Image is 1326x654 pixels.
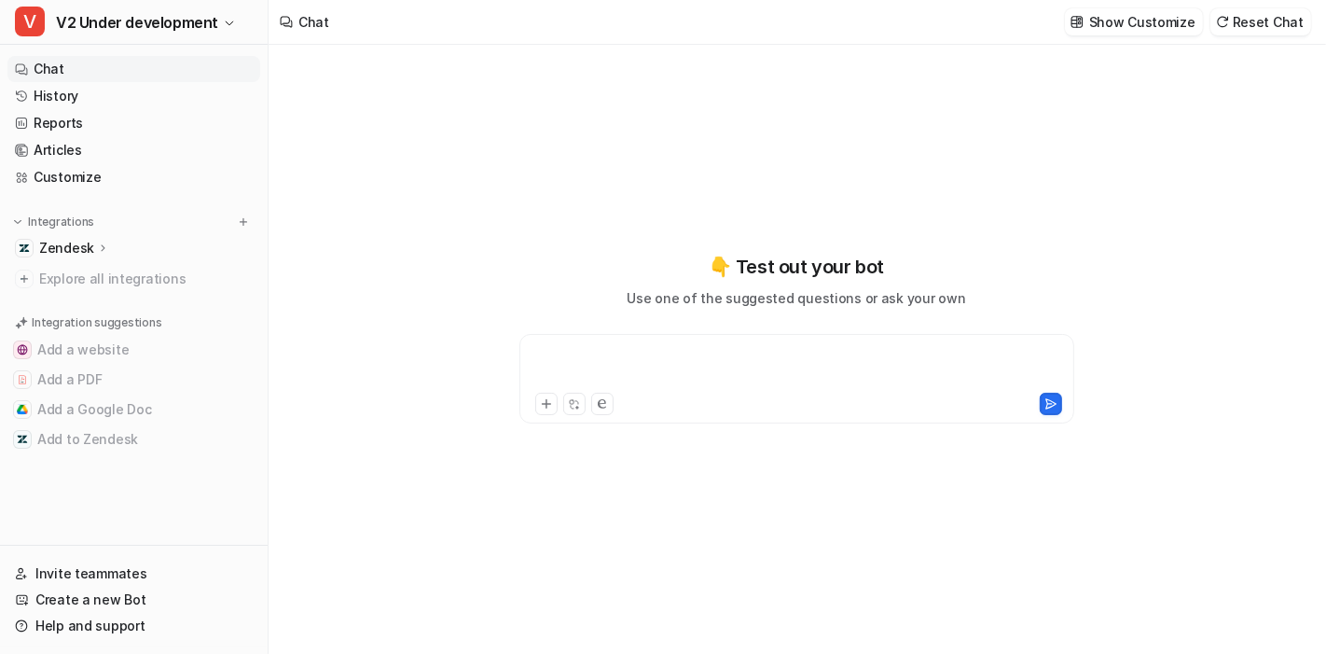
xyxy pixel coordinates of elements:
[28,215,94,230] p: Integrations
[237,216,250,229] img: menu_add.svg
[11,216,24,229] img: expand menu
[7,395,260,424] button: Add a Google DocAdd a Google Doc
[7,110,260,136] a: Reports
[7,365,260,395] button: Add a PDFAdd a PDF
[298,12,329,32] div: Chat
[15,270,34,288] img: explore all integrations
[19,243,30,254] img: Zendesk
[1216,15,1229,29] img: reset
[15,7,45,36] span: V
[627,288,965,308] p: Use one of the suggested questions or ask your own
[1070,15,1084,29] img: customize
[32,314,161,331] p: Integration suggestions
[7,213,100,231] button: Integrations
[39,264,253,294] span: Explore all integrations
[7,587,260,613] a: Create a new Bot
[17,404,28,415] img: Add a Google Doc
[7,83,260,109] a: History
[7,613,260,639] a: Help and support
[7,164,260,190] a: Customize
[1089,12,1195,32] p: Show Customize
[7,424,260,454] button: Add to ZendeskAdd to Zendesk
[7,266,260,292] a: Explore all integrations
[39,239,94,257] p: Zendesk
[709,253,884,281] p: 👇 Test out your bot
[56,9,218,35] span: V2 Under development
[17,434,28,445] img: Add to Zendesk
[1065,8,1203,35] button: Show Customize
[7,56,260,82] a: Chat
[7,561,260,587] a: Invite teammates
[17,344,28,355] img: Add a website
[17,374,28,385] img: Add a PDF
[1210,8,1311,35] button: Reset Chat
[7,335,260,365] button: Add a websiteAdd a website
[7,137,260,163] a: Articles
